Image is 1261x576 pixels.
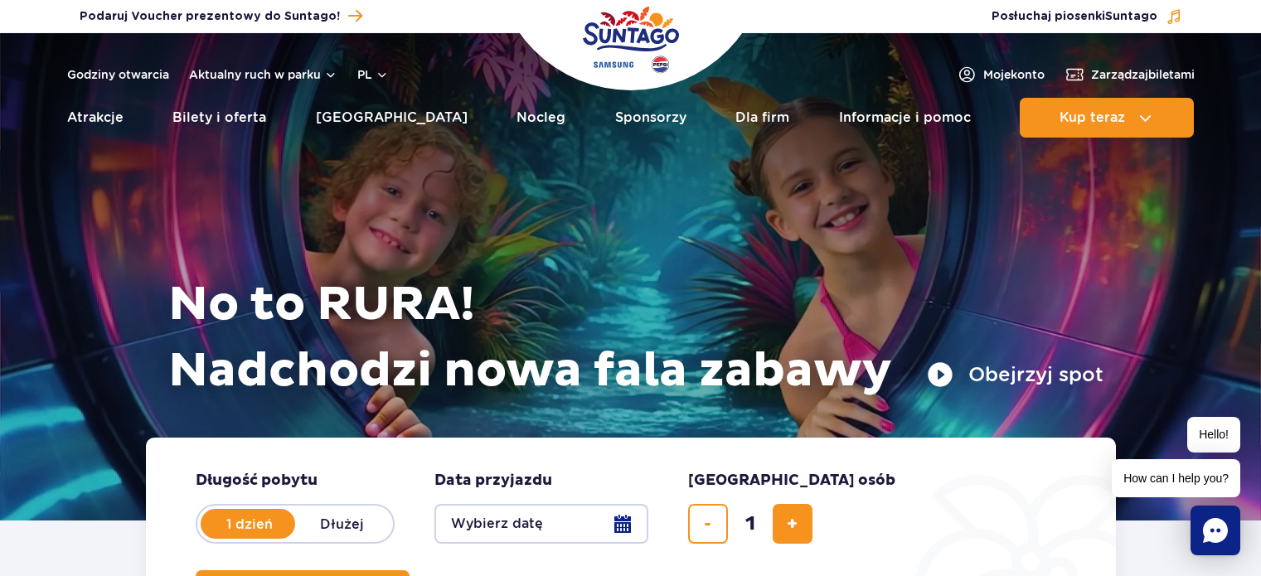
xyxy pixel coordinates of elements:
span: Długość pobytu [196,471,318,491]
a: Informacje i pomoc [839,98,971,138]
div: Chat [1191,506,1240,555]
h1: No to RURA! Nadchodzi nowa fala zabawy [168,272,1103,404]
span: Data przyjazdu [434,471,552,491]
a: Nocleg [517,98,565,138]
a: Godziny otwarcia [67,66,169,83]
a: Zarządzajbiletami [1065,65,1195,85]
a: Podaruj Voucher prezentowy do Suntago! [80,5,362,27]
button: Posłuchaj piosenkiSuntago [992,8,1182,25]
a: [GEOGRAPHIC_DATA] [316,98,468,138]
a: Sponsorzy [615,98,686,138]
a: Atrakcje [67,98,124,138]
button: dodaj bilet [773,504,812,544]
input: liczba biletów [730,504,770,544]
a: Bilety i oferta [172,98,266,138]
button: Wybierz datę [434,504,648,544]
button: usuń bilet [688,504,728,544]
span: Moje konto [983,66,1045,83]
span: Zarządzaj biletami [1091,66,1195,83]
span: How can I help you? [1112,459,1240,497]
a: Dla firm [735,98,789,138]
a: Mojekonto [957,65,1045,85]
button: Kup teraz [1020,98,1194,138]
button: Obejrzyj spot [927,361,1103,388]
label: 1 dzień [202,506,297,541]
span: Hello! [1187,417,1240,453]
button: Aktualny ruch w parku [189,68,337,81]
span: Posłuchaj piosenki [992,8,1157,25]
span: Podaruj Voucher prezentowy do Suntago! [80,8,340,25]
label: Dłużej [295,506,390,541]
span: [GEOGRAPHIC_DATA] osób [688,471,895,491]
span: Kup teraz [1060,110,1125,125]
span: Suntago [1105,11,1157,22]
button: pl [357,66,389,83]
